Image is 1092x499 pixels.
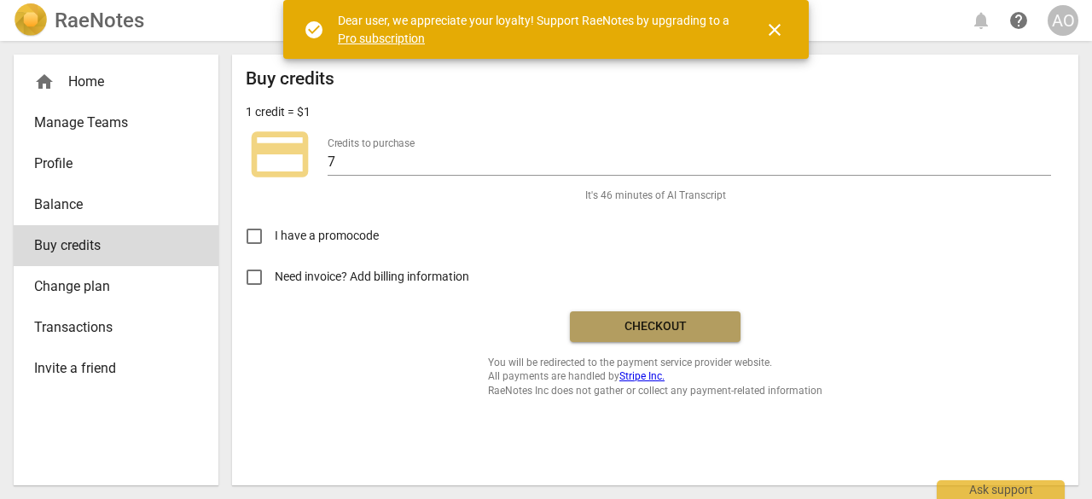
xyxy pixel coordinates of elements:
span: Invite a friend [34,358,184,379]
span: Checkout [584,318,727,335]
a: Change plan [14,266,218,307]
div: Home [14,61,218,102]
div: Ask support [937,480,1065,499]
img: Logo [14,3,48,38]
label: Credits to purchase [328,138,415,148]
h2: RaeNotes [55,9,144,32]
span: home [34,72,55,92]
button: AO [1048,5,1078,36]
span: Transactions [34,317,184,338]
a: Profile [14,143,218,184]
a: Invite a friend [14,348,218,389]
span: I have a promocode [275,227,379,245]
button: Close [754,9,795,50]
span: Balance [34,194,184,215]
a: Manage Teams [14,102,218,143]
a: Stripe Inc. [619,370,665,382]
span: Buy credits [34,235,184,256]
div: Dear user, we appreciate your loyalty! Support RaeNotes by upgrading to a [338,12,734,47]
a: Help [1003,5,1034,36]
div: Home [34,72,184,92]
span: credit_card [246,120,314,189]
span: check_circle [304,20,324,40]
span: Manage Teams [34,113,184,133]
span: Change plan [34,276,184,297]
span: help [1008,10,1029,31]
a: LogoRaeNotes [14,3,144,38]
a: Transactions [14,307,218,348]
span: You will be redirected to the payment service provider website. All payments are handled by RaeNo... [488,356,822,398]
span: Profile [34,154,184,174]
p: 1 credit = $1 [246,103,311,121]
h2: Buy credits [246,68,334,90]
span: It's 46 minutes of AI Transcript [585,189,726,203]
span: close [764,20,785,40]
span: Need invoice? Add billing information [275,268,472,286]
a: Buy credits [14,225,218,266]
button: Checkout [570,311,741,342]
a: Balance [14,184,218,225]
a: Pro subscription [338,32,425,45]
